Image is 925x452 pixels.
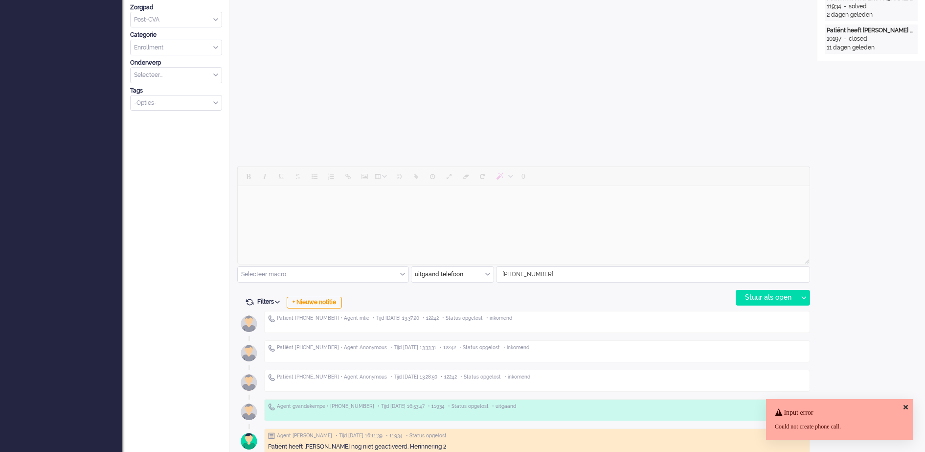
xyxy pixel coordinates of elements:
[378,403,425,410] span: • Tijd [DATE] 16:53:47
[336,432,383,439] span: • Tijd [DATE] 16:11:39
[736,290,797,305] div: Stuur als open
[237,311,261,336] img: avatar
[130,59,222,67] div: Onderwerp
[827,11,916,19] div: 2 dagen geleden
[268,403,275,410] img: ic_telephone_grey.svg
[442,315,483,322] span: • Status opgelost
[428,403,445,410] span: • 11934
[130,3,222,12] div: Zorgpad
[237,341,261,365] img: avatar
[277,374,387,381] span: Patiënt [PHONE_NUMBER] • Agent Anonymous
[268,315,275,322] img: ic_telephone_grey.svg
[496,267,810,282] input: +31612345678
[827,26,916,35] div: Patiënt heeft [PERSON_NAME] nog niet geactiveerd. Herinnering 1
[423,315,439,322] span: • 12242
[827,44,916,52] div: 11 dagen geleden
[130,95,222,111] div: Select Tags
[486,315,512,322] span: • inkomend
[827,35,841,43] div: 10197
[390,344,436,351] span: • Tijd [DATE] 13:33:31
[268,432,275,439] img: ic_note_grey.svg
[4,4,568,21] body: Rich Text Area. Press ALT-0 for help.
[390,374,437,381] span: • Tijd [DATE] 13:28:50
[460,374,501,381] span: • Status opgelost
[849,2,867,11] div: solved
[775,423,904,431] div: Could not create phone call.
[448,403,489,410] span: • Status opgelost
[841,2,849,11] div: -
[440,344,456,351] span: • 12242
[268,344,275,352] img: ic_telephone_grey.svg
[130,31,222,39] div: Categorie
[257,298,283,305] span: Filters
[277,344,387,351] span: Patiënt [PHONE_NUMBER] • Agent Anonymous
[827,2,841,11] div: 11934
[277,403,374,410] span: Agent gvandekempe • [PHONE_NUMBER]
[287,297,342,309] div: + Nieuwe notitie
[459,344,500,351] span: • Status opgelost
[237,370,261,395] img: avatar
[849,35,867,43] div: closed
[841,35,849,43] div: -
[775,409,904,416] h4: Input error
[268,443,806,451] div: Patiënt heeft [PERSON_NAME] nog niet geactiveerd. Herinnering 2
[373,315,419,322] span: • Tijd [DATE] 13:37:20
[406,432,447,439] span: • Status opgelost
[277,315,369,322] span: Patiënt [PHONE_NUMBER] • Agent mlie
[504,374,530,381] span: • inkomend
[130,87,222,95] div: Tags
[277,432,332,439] span: Agent [PERSON_NAME]
[441,374,457,381] span: • 12242
[503,344,529,351] span: • inkomend
[237,400,261,424] img: avatar
[386,432,403,439] span: • 11934
[492,403,516,410] span: • uitgaand
[268,374,275,381] img: ic_telephone_grey.svg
